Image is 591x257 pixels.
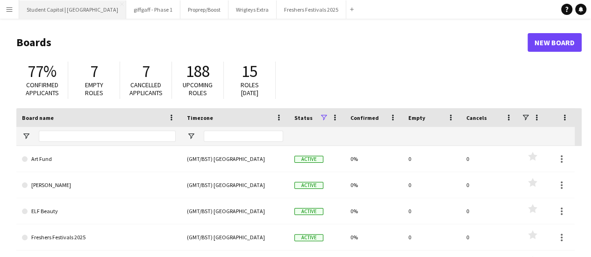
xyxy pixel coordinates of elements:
[403,146,461,172] div: 0
[527,33,582,52] a: New Board
[403,224,461,250] div: 0
[408,114,425,121] span: Empty
[461,198,519,224] div: 0
[294,208,323,215] span: Active
[19,0,126,19] button: Student Capitol | [GEOGRAPHIC_DATA]
[181,172,289,198] div: (GMT/BST) [GEOGRAPHIC_DATA]
[187,132,195,140] button: Open Filter Menu
[294,156,323,163] span: Active
[22,146,176,172] a: Art Fund
[28,61,57,82] span: 77%
[126,0,180,19] button: giffgaff - Phase 1
[39,131,176,142] input: Board name Filter Input
[241,81,259,97] span: Roles [DATE]
[350,114,379,121] span: Confirmed
[403,172,461,198] div: 0
[181,224,289,250] div: (GMT/BST) [GEOGRAPHIC_DATA]
[345,224,403,250] div: 0%
[129,81,163,97] span: Cancelled applicants
[345,146,403,172] div: 0%
[85,81,103,97] span: Empty roles
[181,146,289,172] div: (GMT/BST) [GEOGRAPHIC_DATA]
[181,198,289,224] div: (GMT/BST) [GEOGRAPHIC_DATA]
[461,146,519,172] div: 0
[16,35,527,49] h1: Boards
[461,172,519,198] div: 0
[22,172,176,198] a: [PERSON_NAME]
[22,132,30,140] button: Open Filter Menu
[242,61,257,82] span: 15
[345,172,403,198] div: 0%
[22,198,176,224] a: ELF Beauty
[22,224,176,250] a: Freshers Festivals 2025
[345,198,403,224] div: 0%
[90,61,98,82] span: 7
[142,61,150,82] span: 7
[294,182,323,189] span: Active
[187,114,213,121] span: Timezone
[403,198,461,224] div: 0
[294,114,313,121] span: Status
[186,61,210,82] span: 188
[26,81,59,97] span: Confirmed applicants
[461,224,519,250] div: 0
[22,114,54,121] span: Board name
[228,0,277,19] button: Wrigleys Extra
[294,234,323,241] span: Active
[277,0,346,19] button: Freshers Festivals 2025
[183,81,213,97] span: Upcoming roles
[180,0,228,19] button: Proprep/Boost
[204,131,283,142] input: Timezone Filter Input
[466,114,487,121] span: Cancels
